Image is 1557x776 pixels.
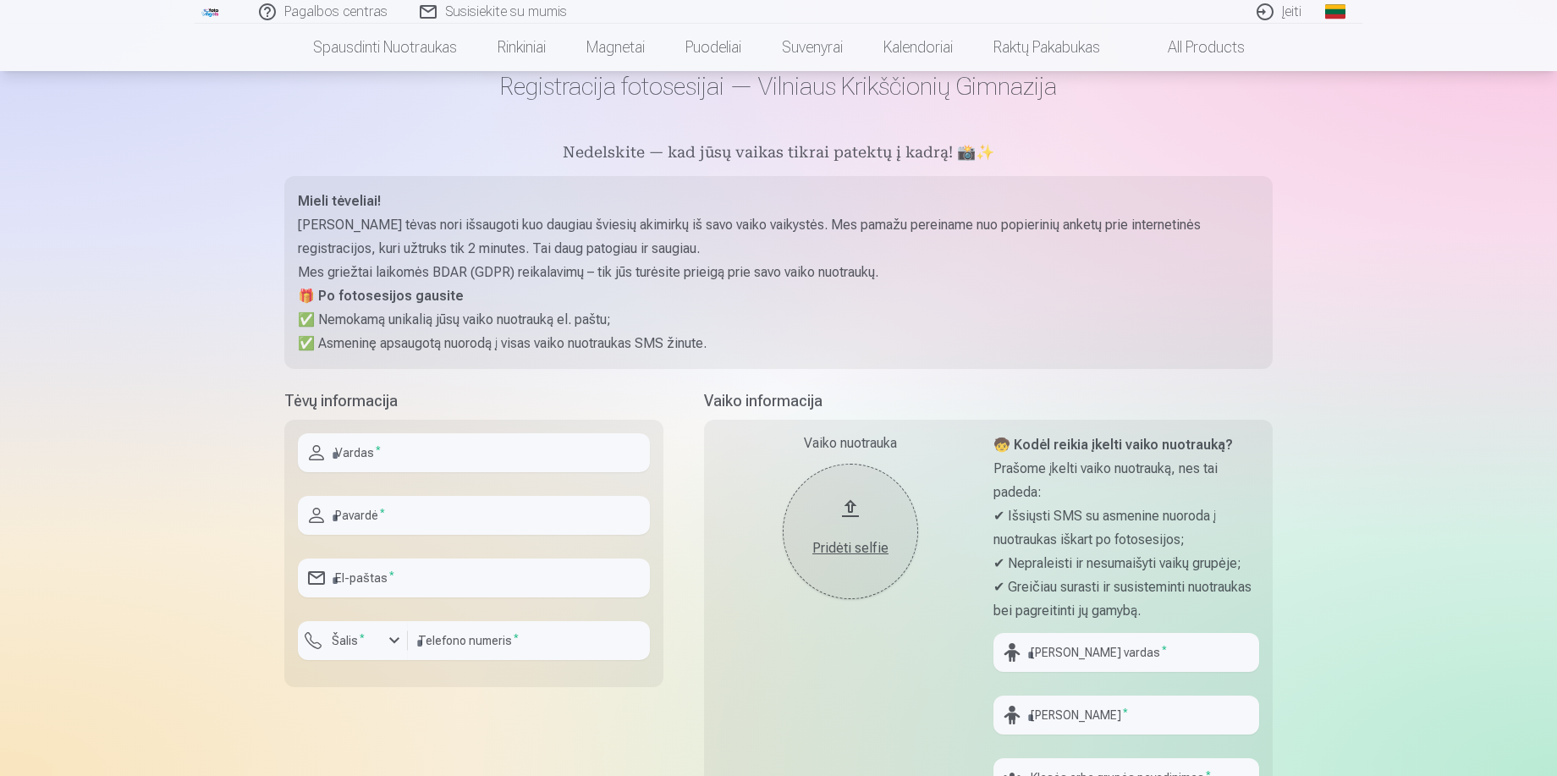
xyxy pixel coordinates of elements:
a: All products [1120,24,1265,71]
a: Rinkiniai [477,24,566,71]
img: /fa2 [201,7,220,17]
button: Pridėti selfie [783,464,918,599]
label: Šalis [325,632,371,649]
p: [PERSON_NAME] tėvas nori išsaugoti kuo daugiau šviesių akimirkų iš savo vaiko vaikystės. Mes pama... [298,213,1259,261]
a: Kalendoriai [863,24,973,71]
div: Vaiko nuotrauka [718,433,983,454]
h5: Nedelskite — kad jūsų vaikas tikrai patektų į kadrą! 📸✨ [284,142,1273,166]
strong: 🎁 Po fotosesijos gausite [298,288,464,304]
h5: Tėvų informacija [284,389,663,413]
a: Spausdinti nuotraukas [293,24,477,71]
h1: Registracija fotosesijai — Vilniaus Krikščionių Gimnazija [284,71,1273,102]
button: Šalis* [298,621,408,660]
a: Magnetai [566,24,665,71]
p: Mes griežtai laikomės BDAR (GDPR) reikalavimų – tik jūs turėsite prieigą prie savo vaiko nuotraukų. [298,261,1259,284]
a: Suvenyrai [762,24,863,71]
p: ✅ Asmeninę apsaugotą nuorodą į visas vaiko nuotraukas SMS žinute. [298,332,1259,355]
strong: Mieli tėveliai! [298,193,381,209]
p: ✅ Nemokamą unikalią jūsų vaiko nuotrauką el. paštu; [298,308,1259,332]
p: ✔ Greičiau surasti ir susisteminti nuotraukas bei pagreitinti jų gamybą. [993,575,1259,623]
p: ✔ Išsiųsti SMS su asmenine nuoroda į nuotraukas iškart po fotosesijos; [993,504,1259,552]
p: Prašome įkelti vaiko nuotrauką, nes tai padeda: [993,457,1259,504]
div: Pridėti selfie [800,538,901,559]
a: Puodeliai [665,24,762,71]
strong: 🧒 Kodėl reikia įkelti vaiko nuotrauką? [993,437,1233,453]
p: ✔ Nepraleisti ir nesumaišyti vaikų grupėje; [993,552,1259,575]
h5: Vaiko informacija [704,389,1273,413]
a: Raktų pakabukas [973,24,1120,71]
